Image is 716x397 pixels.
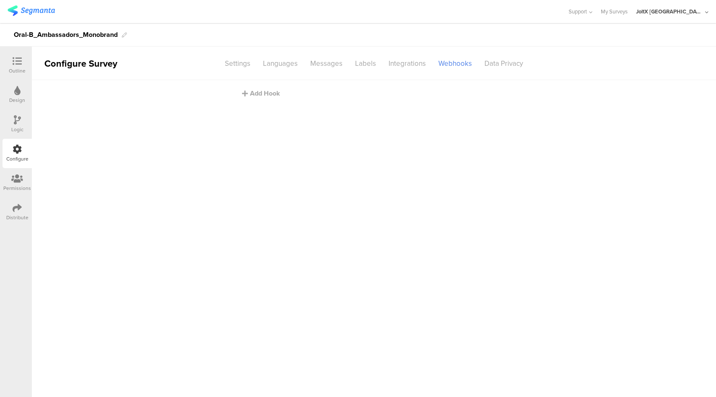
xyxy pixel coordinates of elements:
div: Labels [349,56,382,71]
div: Add Hook [242,88,510,98]
div: Settings [219,56,257,71]
div: Languages [257,56,304,71]
div: Distribute [6,214,28,221]
div: Outline [9,67,26,75]
span: Support [569,8,587,16]
div: Integrations [382,56,432,71]
div: Data Privacy [478,56,529,71]
div: Messages [304,56,349,71]
div: Configure [6,155,28,163]
div: Configure Survey [32,57,128,70]
div: Oral-B_Ambassadors_Monobrand [14,28,118,42]
div: Design [9,96,25,104]
img: segmanta logo [8,5,55,16]
div: Logic [11,126,23,133]
div: Webhooks [432,56,478,71]
div: Permissions [3,184,31,192]
div: JoltX [GEOGRAPHIC_DATA] [636,8,703,16]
